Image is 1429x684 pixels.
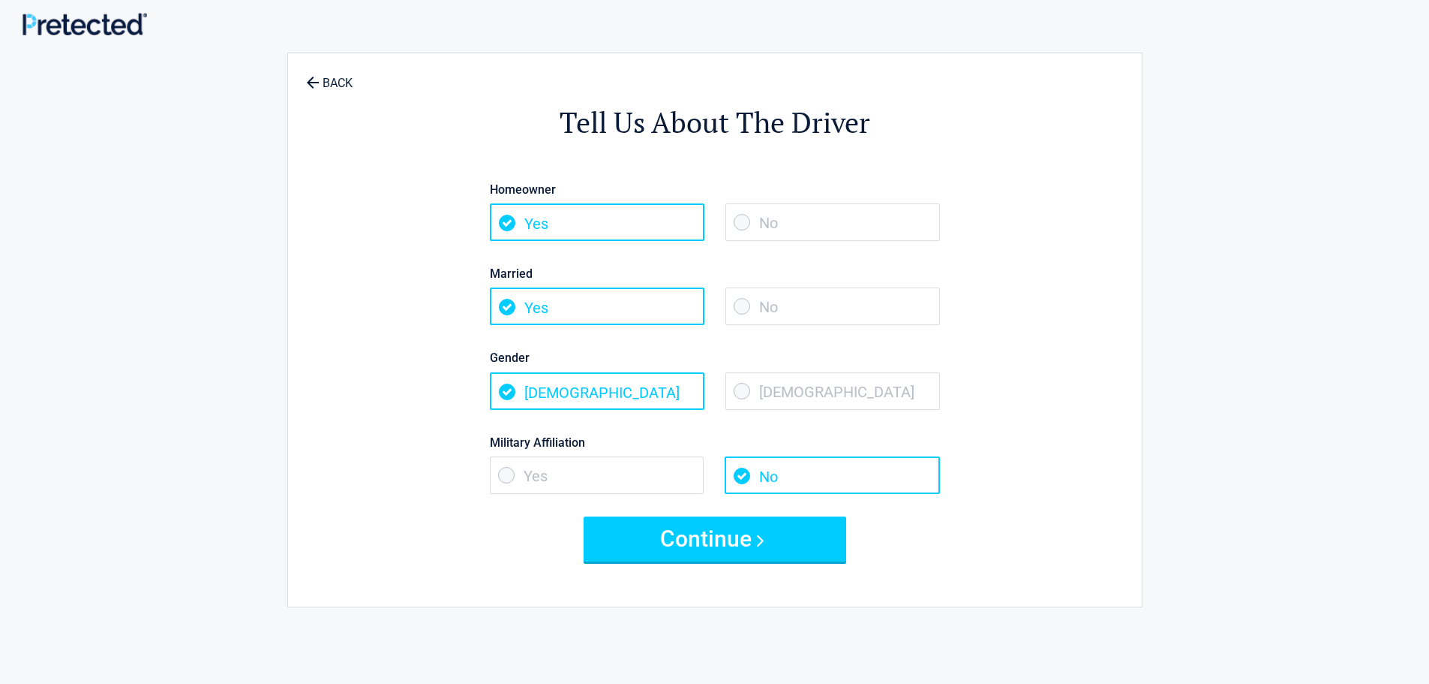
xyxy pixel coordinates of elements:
[23,13,147,35] img: Main Logo
[584,517,846,562] button: Continue
[490,288,704,325] span: Yes
[490,264,940,284] label: Married
[490,203,704,241] span: Yes
[490,348,940,368] label: Gender
[725,203,940,241] span: No
[490,179,940,200] label: Homeowner
[725,457,939,494] span: No
[725,372,940,410] span: [DEMOGRAPHIC_DATA]
[303,63,356,89] a: BACK
[371,104,1059,142] h2: Tell Us About The Driver
[490,432,940,453] label: Military Affiliation
[490,457,704,494] span: Yes
[490,372,704,410] span: [DEMOGRAPHIC_DATA]
[725,288,940,325] span: No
